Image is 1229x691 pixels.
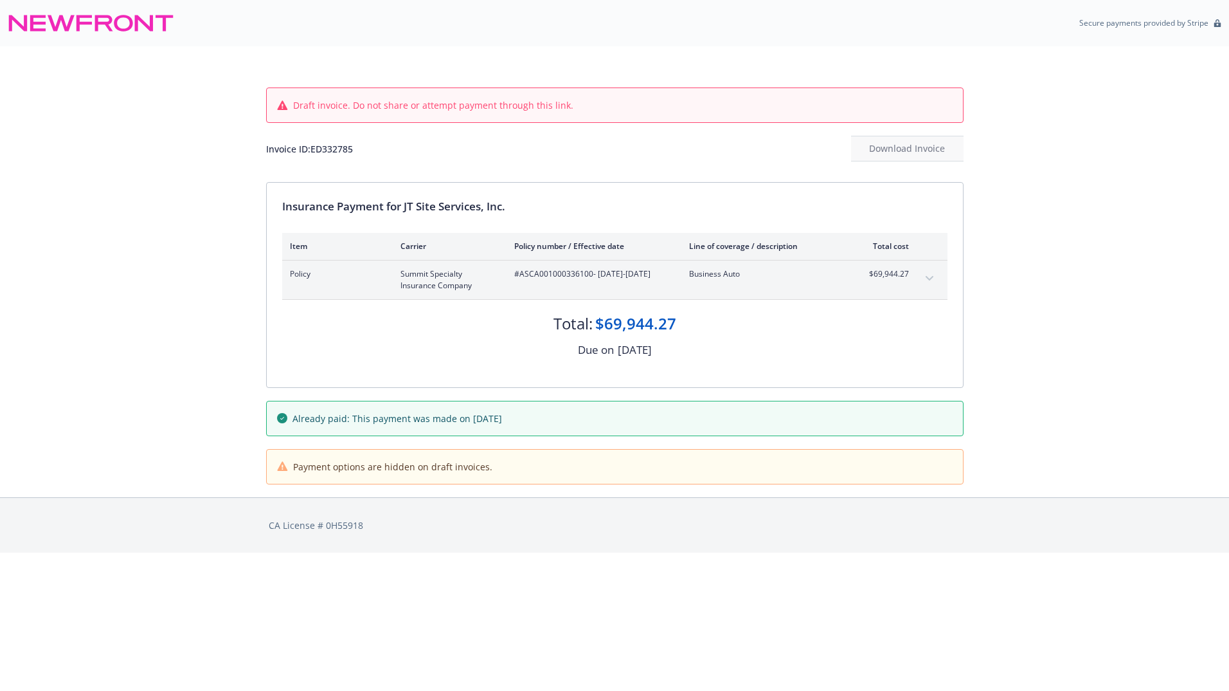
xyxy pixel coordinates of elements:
[595,313,676,335] div: $69,944.27
[293,98,573,112] span: Draft invoice. Do not share or attempt payment through this link.
[689,268,840,280] span: Business Auto
[400,241,494,252] div: Carrier
[514,241,668,252] div: Policy number / Effective date
[292,412,502,425] span: Already paid: This payment was made on [DATE]
[1079,17,1208,28] p: Secure payments provided by Stripe
[861,268,909,280] span: $69,944.27
[290,268,380,280] span: Policy
[919,268,940,289] button: expand content
[282,198,947,215] div: Insurance Payment for JT Site Services, Inc.
[861,241,909,252] div: Total cost
[266,142,353,156] div: Invoice ID: ED332785
[514,268,668,280] span: #ASCA001000336100 - [DATE]-[DATE]
[553,313,593,335] div: Total:
[578,342,614,358] div: Due on
[269,519,961,532] div: CA License # 0H55918
[400,268,494,291] span: Summit Specialty Insurance Company
[293,460,492,474] span: Payment options are hidden on draft invoices.
[689,241,840,252] div: Line of coverage / description
[282,261,947,299] div: PolicySummit Specialty Insurance Company#ASCA001000336100- [DATE]-[DATE]Business Auto$69,944.27ex...
[618,342,652,358] div: [DATE]
[290,241,380,252] div: Item
[851,136,964,161] div: Download Invoice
